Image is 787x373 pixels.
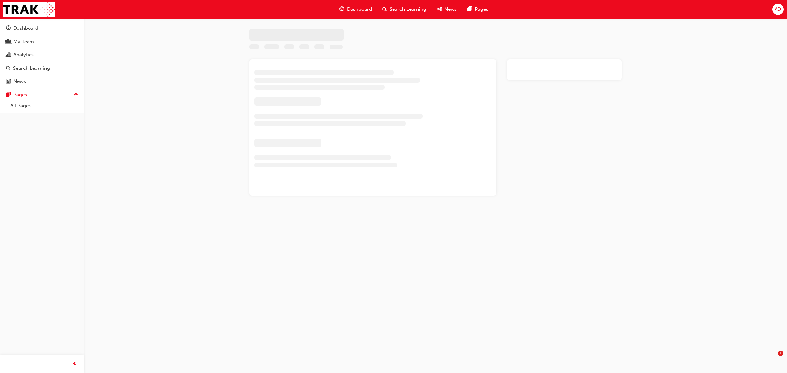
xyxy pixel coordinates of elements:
button: Pages [3,89,81,101]
button: DashboardMy TeamAnalyticsSearch LearningNews [3,21,81,89]
span: search-icon [6,66,10,71]
img: Trak [3,2,55,17]
a: News [3,75,81,88]
div: Pages [13,91,27,99]
a: guage-iconDashboard [334,3,377,16]
div: Search Learning [13,65,50,72]
div: My Team [13,38,34,46]
span: guage-icon [339,5,344,13]
span: AD [775,6,781,13]
span: chart-icon [6,52,11,58]
span: pages-icon [467,5,472,13]
span: people-icon [6,39,11,45]
span: Pages [475,6,488,13]
span: News [444,6,457,13]
span: search-icon [382,5,387,13]
span: guage-icon [6,26,11,31]
a: Analytics [3,49,81,61]
a: search-iconSearch Learning [377,3,432,16]
span: up-icon [74,90,78,99]
button: AD [772,4,784,15]
a: Dashboard [3,22,81,34]
span: prev-icon [72,360,77,368]
span: 1 [778,351,783,356]
div: News [13,78,26,85]
span: Learning resource code [330,45,343,50]
iframe: Intercom live chat [765,351,780,366]
span: pages-icon [6,92,11,98]
a: news-iconNews [432,3,462,16]
span: Search Learning [390,6,426,13]
span: news-icon [6,79,11,85]
a: All Pages [8,101,81,111]
span: Dashboard [347,6,372,13]
div: Analytics [13,51,34,59]
span: news-icon [437,5,442,13]
a: My Team [3,36,81,48]
div: Dashboard [13,25,38,32]
a: Search Learning [3,62,81,74]
a: pages-iconPages [462,3,494,16]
